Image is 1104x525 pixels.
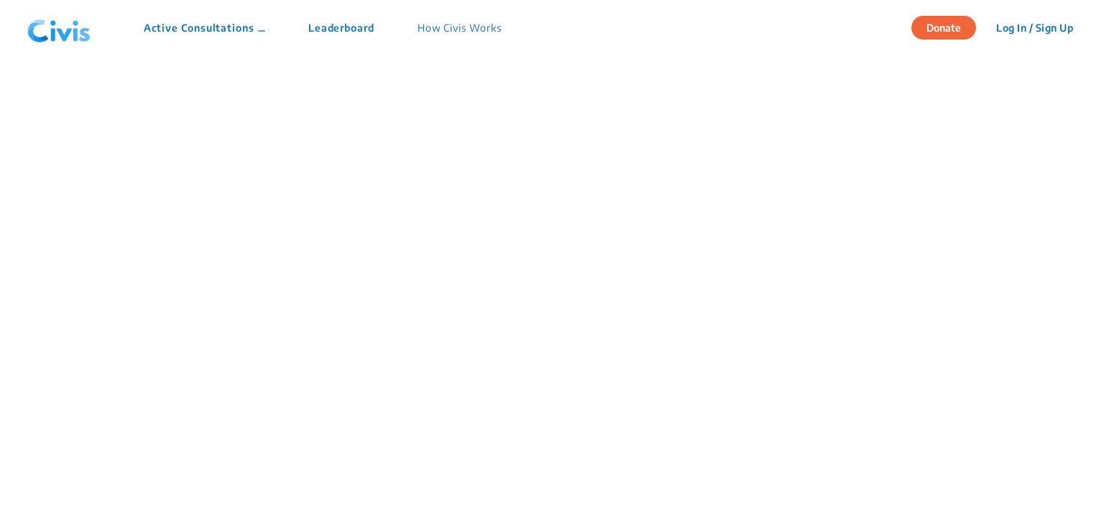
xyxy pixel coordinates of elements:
[308,20,374,35] p: Leaderboard
[911,19,987,34] a: Donate
[22,6,96,50] img: navlogo.png
[418,20,502,35] p: How Civis Works
[911,16,976,40] button: Donate
[144,20,265,35] p: Active Consultations
[987,17,1082,39] button: Log In / Sign Up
